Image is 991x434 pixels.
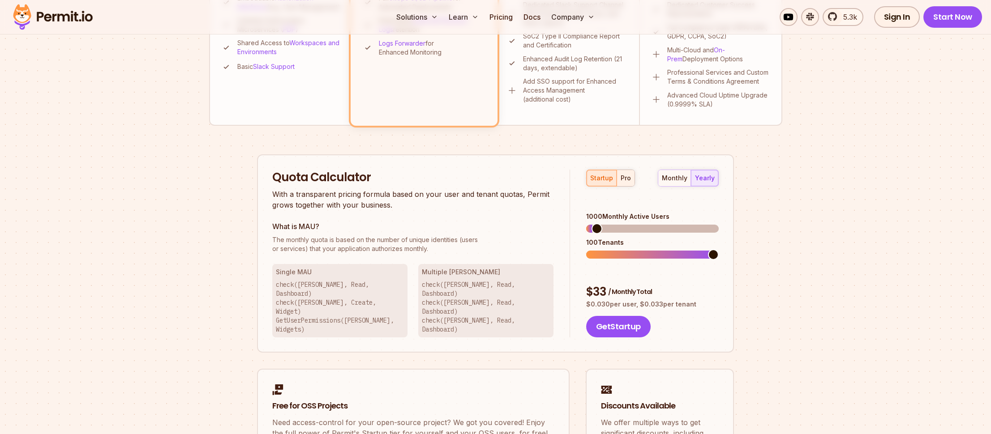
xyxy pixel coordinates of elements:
img: Permit logo [9,2,97,32]
div: 1000 Monthly Active Users [586,212,719,221]
h3: Multiple [PERSON_NAME] [422,268,550,277]
p: SoC2 Type II Compliance Report and Certification [523,32,628,50]
a: Sign In [874,6,920,28]
h2: Free for OSS Projects [272,400,554,412]
h2: Discounts Available [601,400,719,412]
div: pro [621,174,631,183]
p: check([PERSON_NAME], Read, Dashboard) check([PERSON_NAME], Read, Dashboard) check([PERSON_NAME], ... [422,280,550,334]
a: 5.3k [823,8,863,26]
p: $ 0.030 per user, $ 0.033 per tenant [586,300,719,309]
p: or services) that your application authorizes monthly. [272,235,553,253]
a: Start Now [923,6,982,28]
h2: Quota Calculator [272,170,553,186]
button: GetStartup [586,316,651,337]
p: Multi-Cloud and Deployment Options [667,46,771,64]
a: Slack Support [253,63,295,70]
p: With a transparent pricing formula based on your user and tenant quotas, Permit grows together wi... [272,189,553,210]
h3: What is MAU? [272,221,553,232]
div: $ 33 [586,284,719,300]
p: Professional Services and Custom Terms & Conditions Agreement [667,68,771,86]
a: Pricing [486,8,516,26]
p: check([PERSON_NAME], Read, Dashboard) check([PERSON_NAME], Create, Widget) GetUserPermissions([PE... [276,280,404,334]
span: The monthly quota is based on the number of unique identities (users [272,235,553,244]
p: Shared Access to [237,38,342,56]
p: Basic [237,62,295,71]
span: 5.3k [838,12,857,22]
div: 100 Tenants [586,238,719,247]
a: Logs Forwarder [379,39,425,47]
p: for Enhanced Monitoring [379,39,486,57]
button: Learn [445,8,482,26]
p: Add SSO support for Enhanced Access Management (additional cost) [523,77,628,104]
span: / Monthly Total [608,287,652,296]
button: Solutions [393,8,442,26]
a: On-Prem [667,46,725,63]
p: Advanced Cloud Uptime Upgrade (0.9999% SLA) [667,91,771,109]
h3: Single MAU [276,268,404,277]
div: monthly [662,174,687,183]
a: Docs [520,8,544,26]
p: Enhanced Audit Log Retention (21 days, extendable) [523,55,628,72]
button: Company [548,8,598,26]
